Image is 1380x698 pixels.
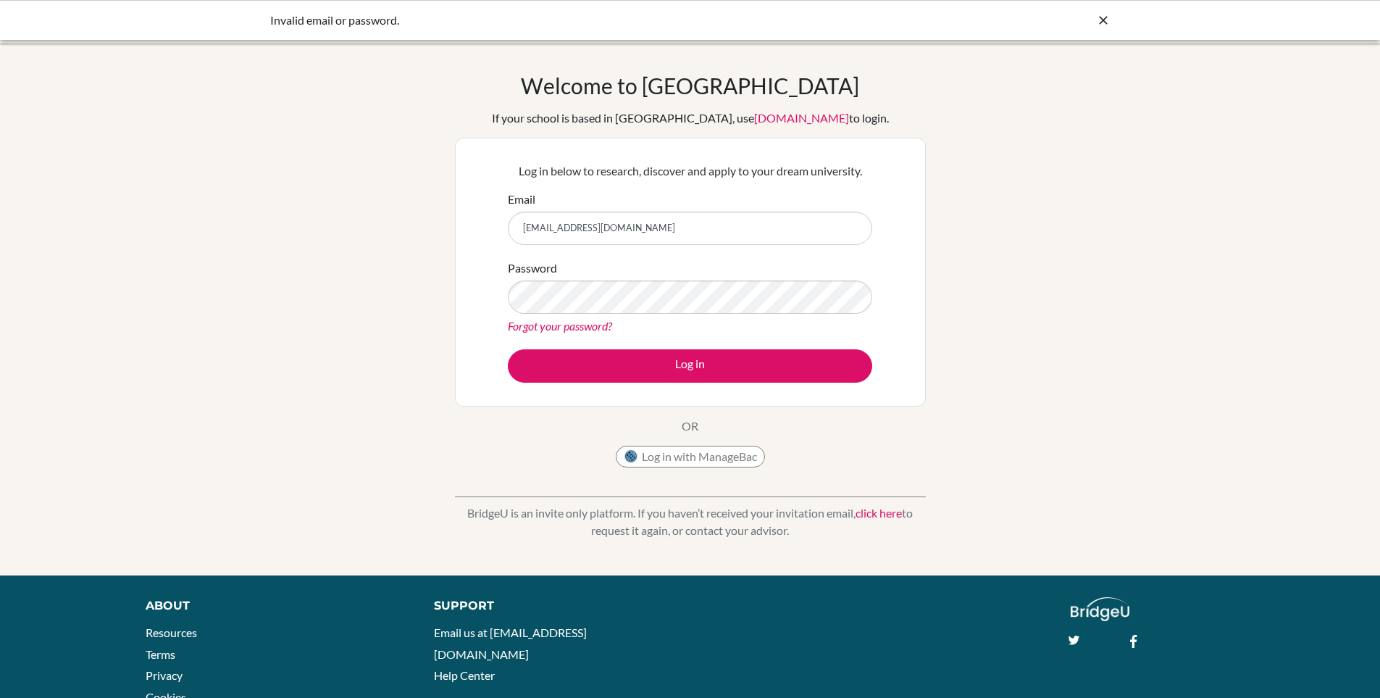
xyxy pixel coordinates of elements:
div: Support [434,597,673,615]
label: Password [508,259,557,277]
p: BridgeU is an invite only platform. If you haven’t received your invitation email, to request it ... [455,504,926,539]
a: Help Center [434,668,495,682]
button: Log in [508,349,872,383]
a: [DOMAIN_NAME] [754,111,849,125]
div: If your school is based in [GEOGRAPHIC_DATA], use to login. [492,109,889,127]
a: Email us at [EMAIL_ADDRESS][DOMAIN_NAME] [434,626,587,661]
a: Privacy [146,668,183,682]
h1: Welcome to [GEOGRAPHIC_DATA] [521,72,859,99]
div: Invalid email or password. [270,12,893,29]
p: Log in below to research, discover and apply to your dream university. [508,162,872,180]
button: Log in with ManageBac [616,446,765,468]
a: click here [856,506,902,520]
a: Forgot your password? [508,319,612,333]
img: logo_white@2x-f4f0deed5e89b7ecb1c2cc34c3e3d731f90f0f143d5ea2071677605dd97b5244.png [1071,597,1129,621]
p: OR [682,417,698,435]
label: Email [508,191,535,208]
a: Terms [146,647,175,661]
a: Resources [146,626,197,639]
div: About [146,597,401,615]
